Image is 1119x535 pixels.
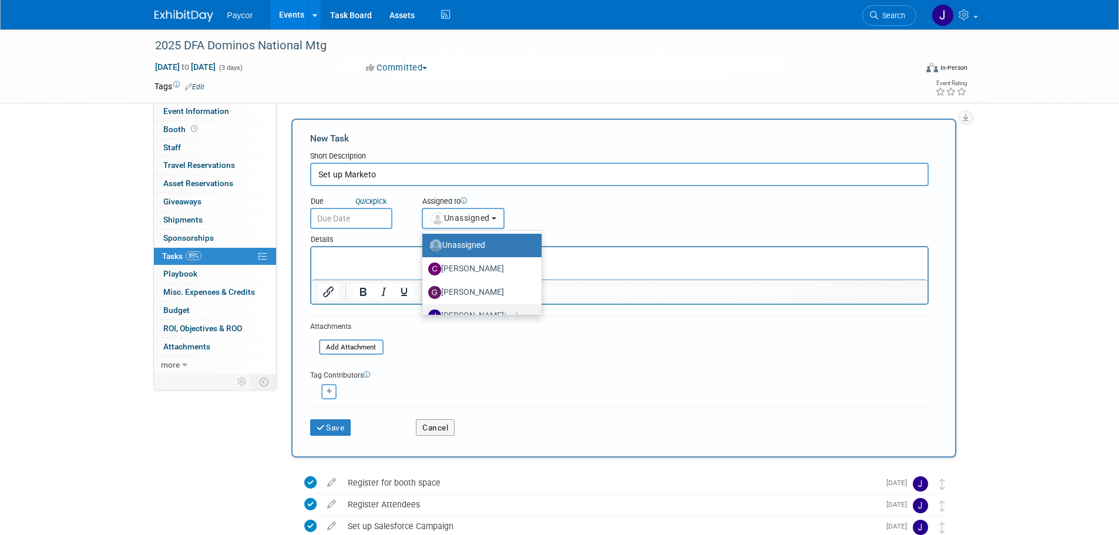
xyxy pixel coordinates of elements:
label: [PERSON_NAME] [428,283,530,302]
img: G.jpg [428,286,441,299]
i: Move task [939,500,945,512]
span: [DATE] [DATE] [154,62,216,72]
span: Giveaways [163,197,201,206]
span: [DATE] [886,479,913,487]
div: Register Attendees [342,494,879,514]
a: Staff [154,139,276,157]
div: New Task [310,132,929,145]
span: Booth [163,125,200,134]
div: Due [310,196,404,208]
div: 2025 DFA Dominos National Mtg [151,35,899,56]
div: Tag Contributors [310,368,929,381]
a: Booth [154,121,276,139]
td: Toggle Event Tabs [252,374,276,389]
a: edit [321,521,342,531]
span: Tasks [162,251,201,261]
div: Assigned to [422,196,563,208]
img: C.jpg [428,263,441,275]
img: ExhibitDay [154,10,213,22]
a: ROI, Objectives & ROO [154,320,276,338]
a: Asset Reservations [154,175,276,193]
span: [DATE] [886,500,913,509]
button: Cancel [416,419,455,436]
span: Paycor [227,11,253,20]
span: [DATE] [886,522,913,530]
a: edit [321,499,342,510]
button: Committed [362,62,432,74]
button: Save [310,419,351,436]
label: [PERSON_NAME] [428,260,530,278]
a: edit [321,477,342,488]
img: Jenny Campbell [932,4,954,26]
div: In-Person [940,63,967,72]
img: Unassigned-User-Icon.png [429,239,442,252]
span: Unassigned [430,213,490,223]
span: Budget [163,305,190,315]
i: Quick [355,197,373,206]
i: Move task [939,479,945,490]
img: Jenny Campbell [913,476,928,492]
td: Personalize Event Tab Strip [232,374,253,389]
span: Sponsorships [163,233,214,243]
input: Name of task or a short description [310,163,929,186]
span: to [180,62,191,72]
div: Event Rating [935,80,967,86]
a: more [154,356,276,374]
span: Misc. Expenses & Credits [163,287,255,297]
div: Event Format [847,61,968,79]
button: Bold [353,284,373,300]
label: Unassigned [428,236,530,255]
img: J.jpg [428,309,441,322]
div: Short Description [310,151,929,163]
i: Move task [939,522,945,533]
span: Travel Reservations [163,160,235,170]
button: Unassigned [422,208,505,229]
span: Shipments [163,215,203,224]
img: Jenny Campbell [913,498,928,513]
iframe: Rich Text Area [311,247,928,280]
a: Tasks89% [154,248,276,265]
td: Tags [154,80,204,92]
a: Search [862,5,916,26]
span: Attachments [163,342,210,351]
div: Attachments [310,322,384,332]
div: Register for booth space [342,473,879,493]
span: (3 days) [218,64,243,72]
label: [PERSON_NAME] [428,307,530,325]
div: Details [310,229,929,246]
span: 89% [186,251,201,260]
span: Booth not reserved yet [189,125,200,133]
a: Attachments [154,338,276,356]
a: Misc. Expenses & Credits [154,284,276,301]
span: more [161,360,180,369]
a: Budget [154,302,276,319]
button: Italic [374,284,394,300]
span: (me) [504,312,518,320]
a: Travel Reservations [154,157,276,174]
img: Format-Inperson.png [926,63,938,72]
span: Asset Reservations [163,179,233,188]
img: Jenny Campbell [913,520,928,535]
span: Event Information [163,106,229,116]
button: Underline [394,284,414,300]
span: Playbook [163,269,197,278]
span: Search [878,11,905,20]
span: ROI, Objectives & ROO [163,324,242,333]
a: Edit [185,83,204,91]
button: Insert/edit link [318,284,338,300]
a: Shipments [154,211,276,229]
a: Quickpick [353,196,389,206]
a: Sponsorships [154,230,276,247]
a: Event Information [154,103,276,120]
span: Staff [163,143,181,152]
input: Due Date [310,208,392,229]
a: Giveaways [154,193,276,211]
a: Playbook [154,265,276,283]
